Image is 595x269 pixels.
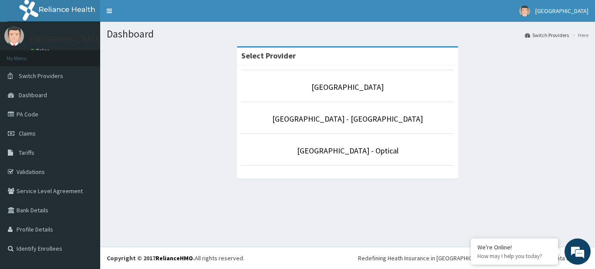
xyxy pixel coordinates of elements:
li: Here [570,31,588,39]
a: Switch Providers [525,31,569,39]
img: User Image [4,26,24,46]
a: [GEOGRAPHIC_DATA] - Optical [297,146,399,156]
span: [GEOGRAPHIC_DATA] [535,7,588,15]
p: [GEOGRAPHIC_DATA] [30,35,102,43]
footer: All rights reserved. [100,247,595,269]
strong: Select Provider [241,51,296,61]
a: RelianceHMO [156,254,193,262]
a: [GEOGRAPHIC_DATA] - [GEOGRAPHIC_DATA] [272,114,423,124]
span: Tariffs [19,149,34,157]
div: Redefining Heath Insurance in [GEOGRAPHIC_DATA] using Telemedicine and Data Science! [358,254,588,262]
strong: Copyright © 2017 . [107,254,195,262]
span: Claims [19,129,36,137]
span: Dashboard [19,91,47,99]
span: Switch Providers [19,72,63,80]
div: We're Online! [477,243,551,251]
img: User Image [519,6,530,17]
a: Online [30,48,51,54]
p: How may I help you today? [477,252,551,260]
h1: Dashboard [107,28,588,40]
a: [GEOGRAPHIC_DATA] [311,82,384,92]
